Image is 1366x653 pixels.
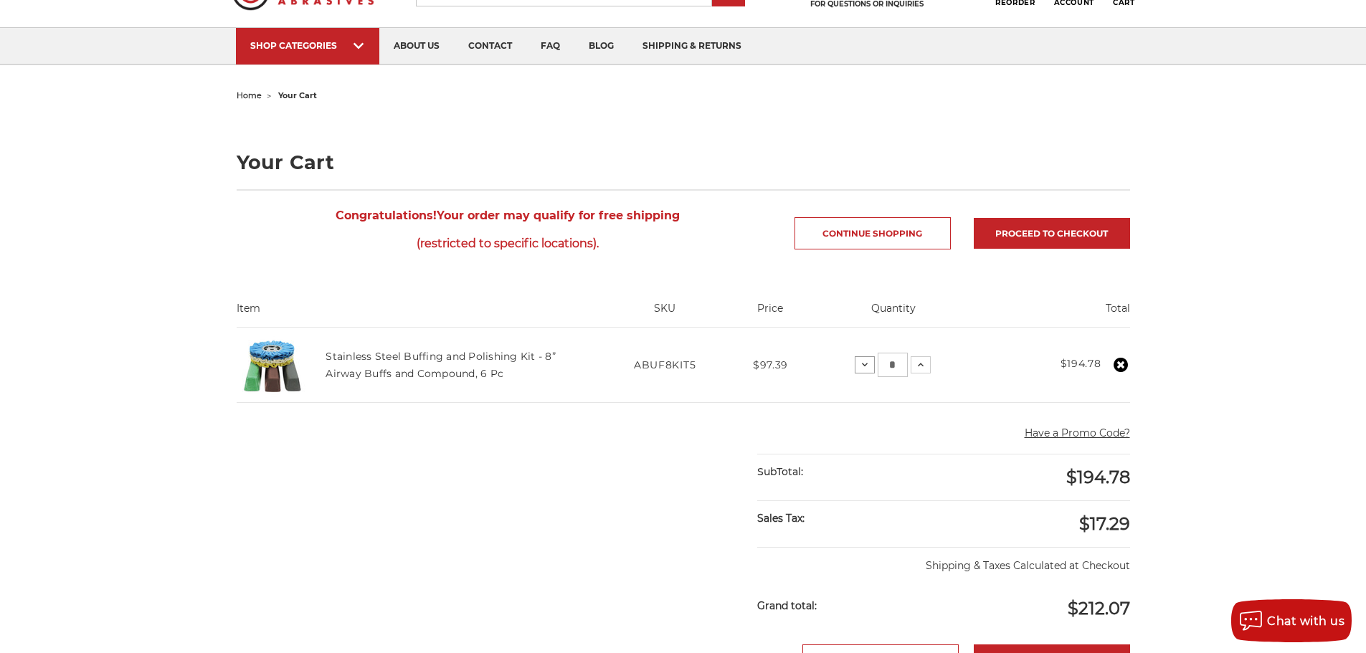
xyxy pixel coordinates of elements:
a: contact [454,28,526,65]
div: SubTotal: [757,454,944,490]
strong: Grand total: [757,599,817,612]
a: about us [379,28,454,65]
strong: Congratulations! [336,209,437,222]
h1: Your Cart [237,153,1130,172]
th: Total [979,301,1130,327]
strong: $194.78 [1061,357,1101,370]
img: 8 inch airway buffing wheel and compound kit for stainless steel [237,329,308,401]
span: Your order may qualify for free shipping [237,201,779,257]
a: home [237,90,262,100]
button: Chat with us [1231,599,1352,642]
span: $97.39 [753,358,788,371]
th: Item [237,301,598,327]
a: Proceed to checkout [974,218,1130,249]
strong: Sales Tax: [757,512,805,525]
div: SHOP CATEGORIES [250,40,365,51]
button: Have a Promo Code? [1025,426,1130,441]
th: Price [732,301,809,327]
span: (restricted to specific locations). [237,229,779,257]
input: Stainless Steel Buffing and Polishing Kit - 8” Airway Buffs and Compound, 6 Pc Quantity: [878,353,908,377]
a: Stainless Steel Buffing and Polishing Kit - 8” Airway Buffs and Compound, 6 Pc [326,350,556,380]
span: ABUF8KIT5 [634,358,696,371]
th: Quantity [809,301,979,327]
span: $212.07 [1068,598,1130,619]
a: faq [526,28,574,65]
a: Continue Shopping [795,217,951,249]
p: Shipping & Taxes Calculated at Checkout [757,547,1129,573]
span: your cart [278,90,317,100]
a: blog [574,28,628,65]
a: shipping & returns [628,28,756,65]
span: Chat with us [1267,614,1344,628]
th: SKU [597,301,732,327]
span: $194.78 [1066,467,1130,487]
span: $17.29 [1079,513,1130,534]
